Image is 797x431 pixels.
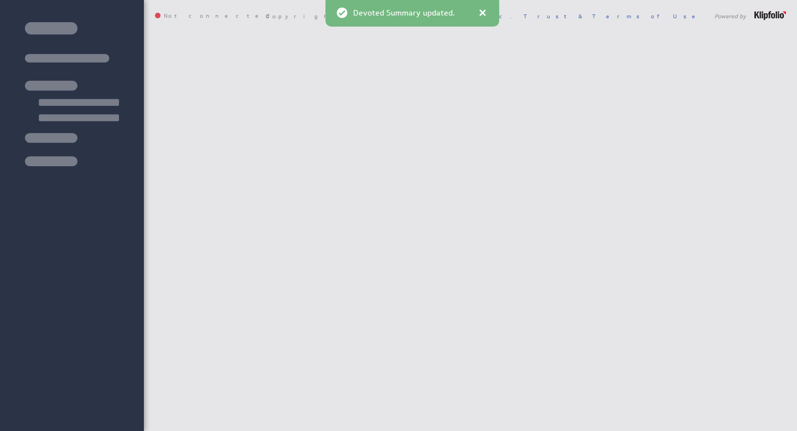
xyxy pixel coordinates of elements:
a: Trust & Terms of Use [524,12,703,20]
span: Devoted Summary updated. [353,9,455,18]
span: Not connected. [155,13,278,19]
img: skeleton-sidenav.svg [25,22,119,166]
span: Powered by [715,13,746,19]
img: logo-footer.png [754,11,786,20]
